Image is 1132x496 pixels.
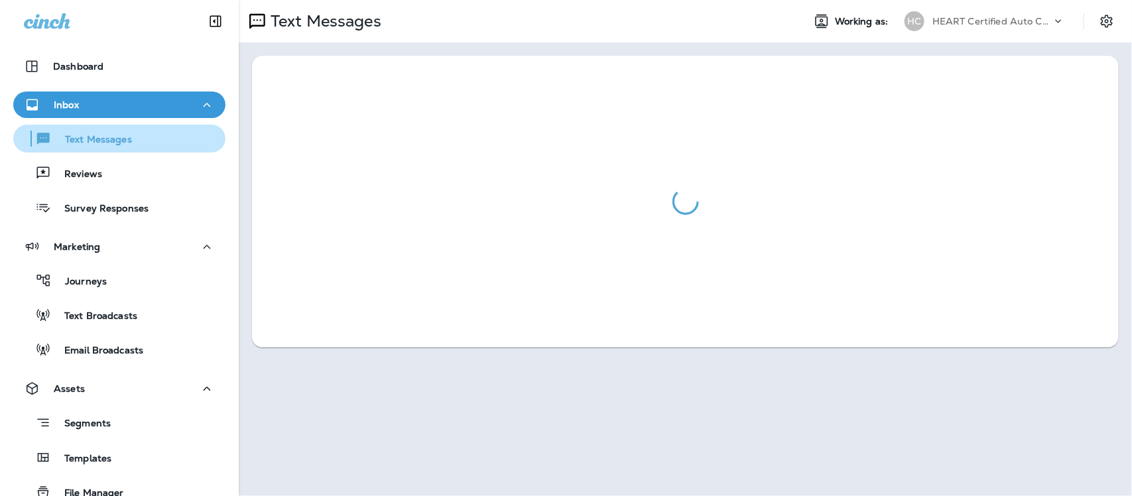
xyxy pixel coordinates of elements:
[54,383,85,394] p: Assets
[51,310,137,323] p: Text Broadcasts
[54,99,79,110] p: Inbox
[197,8,234,34] button: Collapse Sidebar
[932,16,1052,27] p: HEART Certified Auto Care
[13,233,225,260] button: Marketing
[13,444,225,471] button: Templates
[13,92,225,118] button: Inbox
[13,336,225,363] button: Email Broadcasts
[51,418,111,431] p: Segments
[13,125,225,153] button: Text Messages
[13,267,225,294] button: Journeys
[51,345,143,357] p: Email Broadcasts
[13,194,225,221] button: Survey Responses
[51,453,111,465] p: Templates
[13,408,225,437] button: Segments
[52,134,132,147] p: Text Messages
[13,159,225,187] button: Reviews
[1095,9,1119,33] button: Settings
[905,11,924,31] div: HC
[51,168,102,181] p: Reviews
[13,53,225,80] button: Dashboard
[13,375,225,402] button: Assets
[54,241,100,252] p: Marketing
[53,61,103,72] p: Dashboard
[51,203,149,216] p: Survey Responses
[13,301,225,329] button: Text Broadcasts
[265,11,381,31] p: Text Messages
[52,276,107,288] p: Journeys
[835,16,891,27] span: Working as:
